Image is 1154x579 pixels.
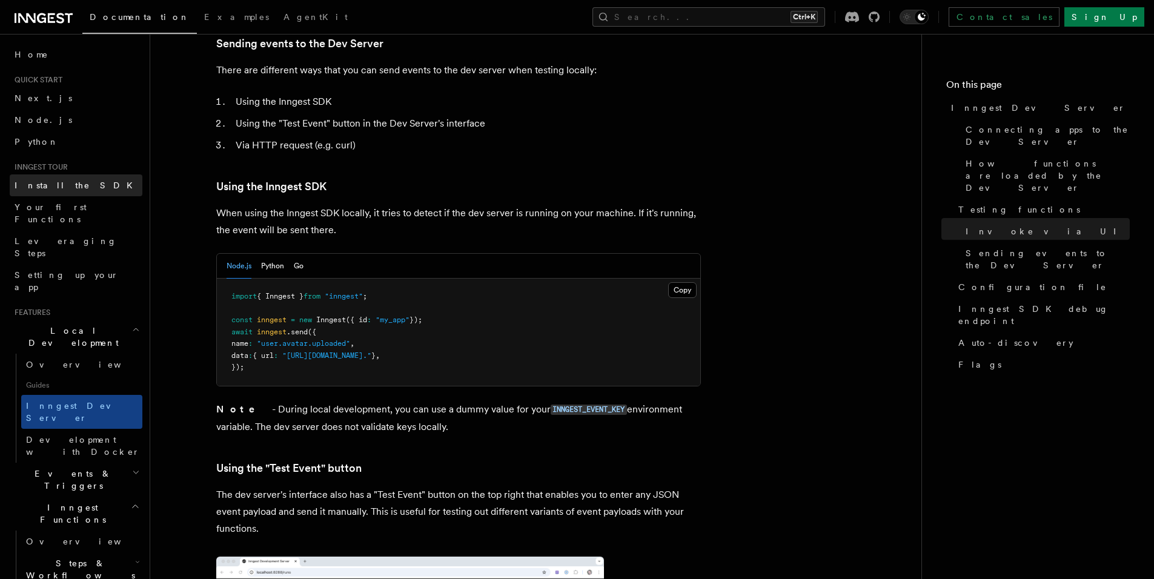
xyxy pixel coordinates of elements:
[231,363,244,371] span: });
[10,325,132,349] span: Local Development
[253,351,274,360] span: { url
[961,242,1130,276] a: Sending events to the Dev Server
[15,137,59,147] span: Python
[10,109,142,131] a: Node.js
[10,230,142,264] a: Leveraging Steps
[308,328,316,336] span: ({
[261,254,284,279] button: Python
[961,220,1130,242] a: Invoke via UI
[376,316,410,324] span: "my_app"
[21,395,142,429] a: Inngest Dev Server
[216,35,383,52] a: Sending events to the Dev Server
[216,205,701,239] p: When using the Inngest SDK locally, it tries to detect if the dev server is running on your machi...
[900,10,929,24] button: Toggle dark mode
[276,4,355,33] a: AgentKit
[232,93,701,110] li: Using the Inngest SDK
[299,316,312,324] span: new
[10,308,50,317] span: Features
[551,403,627,415] a: INNGEST_EVENT_KEY
[958,303,1130,327] span: Inngest SDK debug endpoint
[15,93,72,103] span: Next.js
[346,316,367,324] span: ({ id
[966,157,1130,194] span: How functions are loaded by the Dev Server
[21,429,142,463] a: Development with Docker
[26,435,140,457] span: Development with Docker
[216,460,362,477] a: Using the "Test Event" button
[294,254,303,279] button: Go
[961,153,1130,199] a: How functions are loaded by the Dev Server
[951,102,1126,114] span: Inngest Dev Server
[204,12,269,22] span: Examples
[966,247,1130,271] span: Sending events to the Dev Server
[966,124,1130,148] span: Connecting apps to the Dev Server
[958,203,1080,216] span: Testing functions
[248,351,253,360] span: :
[231,351,248,360] span: data
[10,131,142,153] a: Python
[216,486,701,537] p: The dev server's interface also has a "Test Event" button on the top right that enables you to en...
[90,12,190,22] span: Documentation
[946,97,1130,119] a: Inngest Dev Server
[231,339,248,348] span: name
[15,48,48,61] span: Home
[953,276,1130,298] a: Configuration file
[371,351,376,360] span: }
[257,339,350,348] span: "user.avatar.uploaded"
[287,328,308,336] span: .send
[82,4,197,34] a: Documentation
[10,463,142,497] button: Events & Triggers
[26,360,151,369] span: Overview
[10,174,142,196] a: Install the SDK
[592,7,825,27] button: Search...Ctrl+K
[284,12,348,22] span: AgentKit
[958,281,1107,293] span: Configuration file
[197,4,276,33] a: Examples
[10,501,131,526] span: Inngest Functions
[958,337,1073,349] span: Auto-discovery
[21,354,142,376] a: Overview
[10,162,68,172] span: Inngest tour
[303,292,320,300] span: from
[15,180,140,190] span: Install the SDK
[15,236,117,258] span: Leveraging Steps
[10,497,142,531] button: Inngest Functions
[232,137,701,154] li: Via HTTP request (e.g. curl)
[10,354,142,463] div: Local Development
[551,405,627,415] code: INNGEST_EVENT_KEY
[953,298,1130,332] a: Inngest SDK debug endpoint
[231,316,253,324] span: const
[10,75,62,85] span: Quick start
[232,115,701,132] li: Using the "Test Event" button in the Dev Server's interface
[410,316,422,324] span: });
[10,87,142,109] a: Next.js
[257,292,303,300] span: { Inngest }
[350,339,354,348] span: ,
[966,225,1127,237] span: Invoke via UI
[953,354,1130,376] a: Flags
[10,44,142,65] a: Home
[961,119,1130,153] a: Connecting apps to the Dev Server
[231,328,253,336] span: await
[15,270,119,292] span: Setting up your app
[946,78,1130,97] h4: On this page
[26,401,130,423] span: Inngest Dev Server
[15,202,87,224] span: Your first Functions
[791,11,818,23] kbd: Ctrl+K
[1064,7,1144,27] a: Sign Up
[376,351,380,360] span: ,
[291,316,295,324] span: =
[216,401,701,435] p: - During local development, you can use a dummy value for your environment variable. The dev serv...
[282,351,371,360] span: "[URL][DOMAIN_NAME]."
[227,254,251,279] button: Node.js
[958,359,1001,371] span: Flags
[21,376,142,395] span: Guides
[15,115,72,125] span: Node.js
[953,332,1130,354] a: Auto-discovery
[216,178,327,195] a: Using the Inngest SDK
[10,468,132,492] span: Events & Triggers
[363,292,367,300] span: ;
[257,328,287,336] span: inngest
[949,7,1059,27] a: Contact sales
[953,199,1130,220] a: Testing functions
[325,292,363,300] span: "inngest"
